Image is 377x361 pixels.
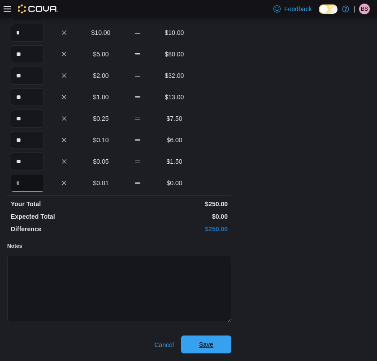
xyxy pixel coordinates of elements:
[361,4,368,14] span: BS
[11,212,117,221] p: Expected Total
[84,50,117,59] p: $5.00
[121,212,228,221] p: $0.00
[7,242,22,250] label: Notes
[154,340,174,349] span: Cancel
[359,4,370,14] div: Brendan Samuel
[11,131,44,149] input: Quantity
[158,157,191,166] p: $1.50
[121,200,228,208] p: $250.00
[121,225,228,234] p: $250.00
[11,88,44,106] input: Quantity
[158,114,191,123] p: $7.50
[158,71,191,80] p: $32.00
[151,336,178,354] button: Cancel
[284,4,312,13] span: Feedback
[158,93,191,102] p: $13.00
[158,28,191,37] p: $10.00
[11,24,44,42] input: Quantity
[11,200,117,208] p: Your Total
[84,28,117,37] p: $10.00
[18,4,58,13] img: Cova
[158,136,191,144] p: $6.00
[84,93,117,102] p: $1.00
[84,157,117,166] p: $0.05
[199,340,213,349] span: Save
[319,4,338,14] input: Dark Mode
[354,4,355,14] p: |
[84,114,117,123] p: $0.25
[84,71,117,80] p: $2.00
[11,225,117,234] p: Difference
[11,45,44,63] input: Quantity
[84,178,117,187] p: $0.01
[11,110,44,127] input: Quantity
[181,336,231,353] button: Save
[158,178,191,187] p: $0.00
[11,174,44,192] input: Quantity
[11,67,44,85] input: Quantity
[84,136,117,144] p: $0.10
[11,153,44,170] input: Quantity
[158,50,191,59] p: $80.00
